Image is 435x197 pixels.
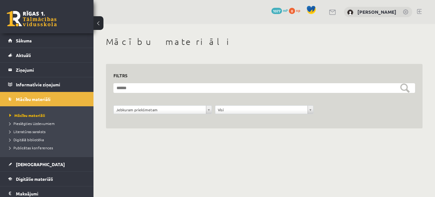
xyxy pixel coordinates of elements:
[113,71,408,80] h3: Filtrs
[116,106,203,114] span: Jebkuram priekšmetam
[271,8,282,14] span: 1077
[9,121,87,126] a: Pieslēgties Uzdevumiem
[289,8,303,13] a: 0 xp
[9,129,87,134] a: Literatūras saraksts
[9,137,44,142] span: Digitālā bibliotēka
[8,77,86,92] a: Informatīvie ziņojumi
[347,9,353,16] img: Marina Galanceva
[8,33,86,48] a: Sākums
[271,8,288,13] a: 1077 mP
[7,11,57,26] a: Rīgas 1. Tālmācības vidusskola
[283,8,288,13] span: mP
[9,145,53,150] span: Publicētas konferences
[218,106,305,114] span: Visi
[16,77,86,92] legend: Informatīvie ziņojumi
[9,137,87,142] a: Digitālā bibliotēka
[8,63,86,77] a: Ziņojumi
[9,145,87,151] a: Publicētas konferences
[16,96,50,102] span: Mācību materiāli
[106,36,423,47] h1: Mācību materiāli
[8,172,86,186] a: Digitālie materiāli
[8,48,86,62] a: Aktuāli
[8,92,86,106] a: Mācību materiāli
[215,106,313,114] a: Visi
[9,129,45,134] span: Literatūras saraksts
[9,113,87,118] a: Mācību materiāli
[16,52,31,58] span: Aktuāli
[16,161,65,167] span: [DEMOGRAPHIC_DATA]
[9,113,45,118] span: Mācību materiāli
[357,9,396,15] a: [PERSON_NAME]
[114,106,212,114] a: Jebkuram priekšmetam
[8,157,86,171] a: [DEMOGRAPHIC_DATA]
[16,38,32,43] span: Sākums
[16,63,86,77] legend: Ziņojumi
[16,176,53,182] span: Digitālie materiāli
[9,121,55,126] span: Pieslēgties Uzdevumiem
[296,8,300,13] span: xp
[289,8,295,14] span: 0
